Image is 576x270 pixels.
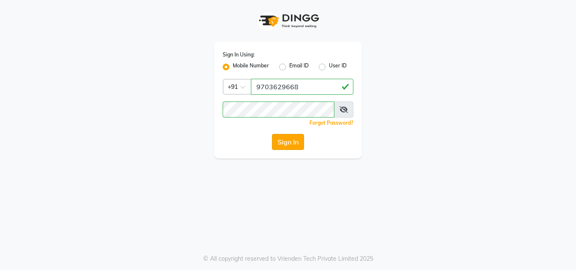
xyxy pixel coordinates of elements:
input: Username [223,102,334,118]
img: logo1.svg [254,8,322,33]
label: Sign In Using: [223,51,255,59]
label: User ID [329,62,347,72]
button: Sign In [272,134,304,150]
a: Forgot Password? [310,120,353,126]
label: Mobile Number [233,62,269,72]
label: Email ID [289,62,309,72]
input: Username [251,79,353,95]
